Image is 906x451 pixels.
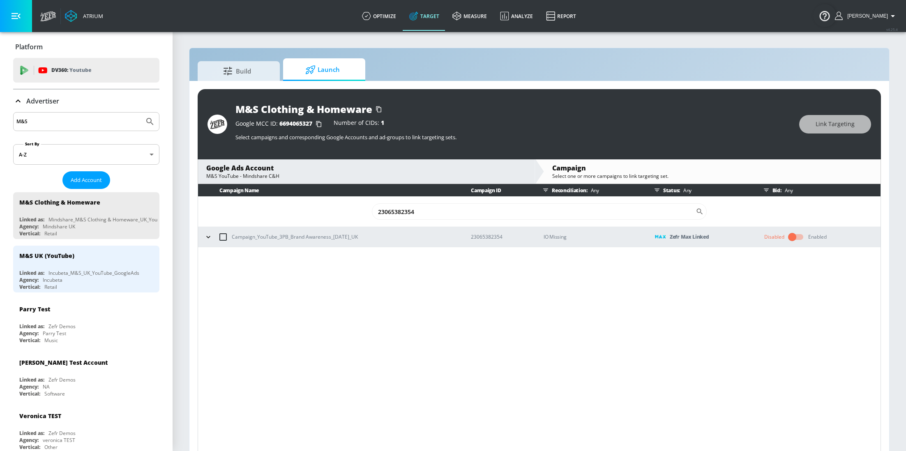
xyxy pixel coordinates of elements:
[13,352,159,399] div: [PERSON_NAME] Test AccountLinked as:Zefr DemosAgency:NAVertical:Software
[198,184,458,197] th: Campaign Name
[446,1,493,31] a: measure
[782,186,793,195] p: Any
[13,144,159,165] div: A-Z
[372,203,707,220] div: Search CID Name or Number
[651,184,751,196] div: Status:
[19,252,74,260] div: M&S UK (YouTube)
[670,232,709,242] p: Zefr Max Linked
[13,192,159,239] div: M&S Clothing & HomewareLinked as:Mindshare_M&S Clothing & Homeware_UK_YouTube_GoogleAdsAgency:Min...
[19,444,40,451] div: Vertical:
[403,1,446,31] a: Target
[808,233,827,241] div: Enabled
[19,383,39,390] div: Agency:
[372,203,696,220] input: Search Campaign Name or ID
[458,184,530,197] th: Campaign ID
[19,216,44,223] div: Linked as:
[544,232,642,242] p: IO Missing
[19,430,44,437] div: Linked as:
[80,12,103,20] div: Atrium
[760,184,876,196] div: Bid:
[48,376,76,383] div: Zefr Demos
[19,330,39,337] div: Agency:
[19,437,39,444] div: Agency:
[48,269,139,276] div: Incubeta_M&S_UK_YouTube_GoogleAds
[43,437,75,444] div: veronica TEST
[141,113,159,131] button: Submit Search
[232,232,358,241] p: Campaign_YouTube_3PB_Brand Awareness_[DATE]_UK
[13,58,159,83] div: DV360: Youtube
[19,276,39,283] div: Agency:
[813,4,836,27] button: Open Resource Center
[44,283,57,290] div: Retail
[13,299,159,346] div: Parry TestLinked as:Zefr DemosAgency:Parry TestVertical:Music
[13,246,159,292] div: M&S UK (YouTube)Linked as:Incubeta_M&S_UK_YouTube_GoogleAdsAgency:IncubetaVertical:Retail
[13,90,159,113] div: Advertiser
[44,230,57,237] div: Retail
[62,171,110,189] button: Add Account
[44,337,58,344] div: Music
[19,305,50,313] div: Parry Test
[19,323,44,330] div: Linked as:
[381,119,384,127] span: 1
[19,359,108,366] div: [PERSON_NAME] Test Account
[44,390,65,397] div: Software
[19,198,100,206] div: M&S Clothing & Homeware
[65,10,103,22] a: Atrium
[44,444,58,451] div: Other
[235,133,791,141] p: Select campaigns and corresponding Google Accounts and ad-groups to link targeting sets.
[43,276,62,283] div: Incubeta
[291,60,354,80] span: Launch
[539,1,583,31] a: Report
[355,1,403,31] a: optimize
[19,337,40,344] div: Vertical:
[764,233,784,241] div: Disabled
[19,412,61,420] div: Veronica TEST
[206,163,526,173] div: Google Ads Account
[48,323,76,330] div: Zefr Demos
[279,120,312,127] span: 6694065327
[19,283,40,290] div: Vertical:
[19,376,44,383] div: Linked as:
[69,66,91,74] p: Youtube
[43,330,66,337] div: Parry Test
[235,102,372,116] div: M&S Clothing & Homeware
[235,120,325,128] div: Google MCC ID:
[16,116,141,127] input: Search by name
[844,13,888,19] span: login as: stephanie.wolklin@zefr.com
[13,35,159,58] div: Platform
[15,42,43,51] p: Platform
[19,223,39,230] div: Agency:
[835,11,898,21] button: [PERSON_NAME]
[552,173,872,179] div: Select one or more campaigns to link targeting set.
[19,230,40,237] div: Vertical:
[588,186,599,195] p: Any
[19,269,44,276] div: Linked as:
[198,159,535,184] div: Google Ads AccountM&S YouTube - Mindshare C&H
[43,383,50,390] div: NA
[26,97,59,106] p: Advertiser
[886,27,898,32] span: v 4.25.4
[680,186,692,195] p: Any
[43,223,75,230] div: Mindshare UK
[71,175,102,185] span: Add Account
[552,163,872,173] div: Campaign
[471,232,530,241] p: 23065382354
[334,120,384,128] div: Number of CIDs:
[206,173,526,179] div: M&S YouTube - Mindshare C&H
[51,66,91,75] p: DV360:
[493,1,539,31] a: Analyze
[19,390,40,397] div: Vertical:
[23,141,41,147] label: Sort By
[206,61,268,81] span: Build
[539,184,642,196] div: Reconciliation:
[48,430,76,437] div: Zefr Demos
[48,216,196,223] div: Mindshare_M&S Clothing & Homeware_UK_YouTube_GoogleAds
